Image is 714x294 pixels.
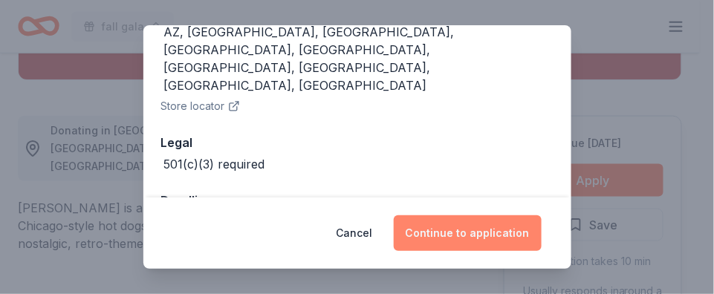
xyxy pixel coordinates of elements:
[394,215,542,251] button: Continue to application
[161,191,554,210] div: Deadline
[164,23,554,94] div: AZ, [GEOGRAPHIC_DATA], [GEOGRAPHIC_DATA], [GEOGRAPHIC_DATA], [GEOGRAPHIC_DATA], [GEOGRAPHIC_DATA]...
[161,97,240,115] button: Store locator
[161,133,554,152] div: Legal
[337,215,373,251] button: Cancel
[164,155,265,173] div: 501(c)(3) required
